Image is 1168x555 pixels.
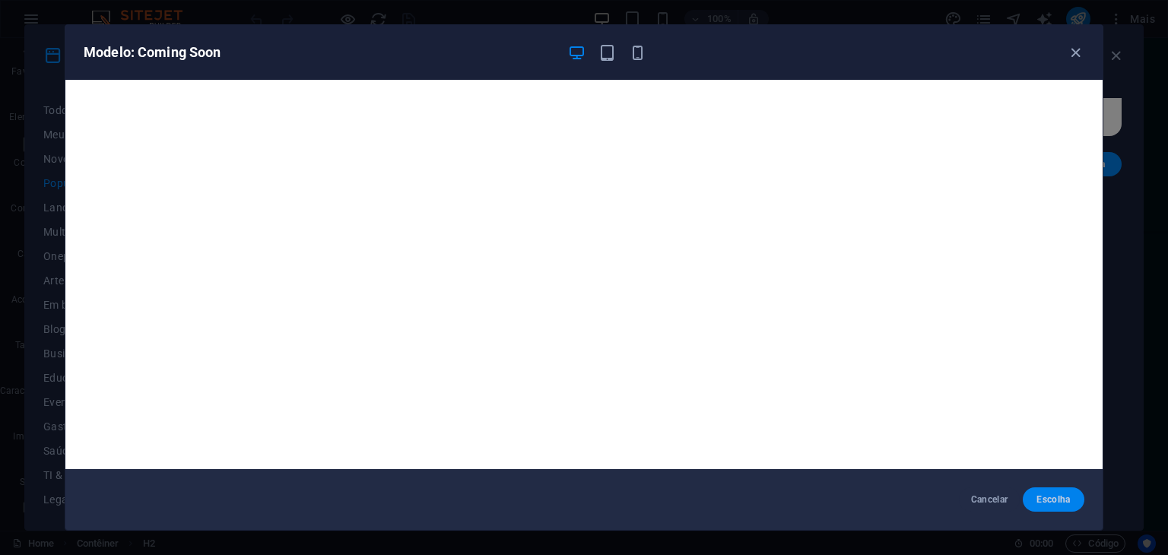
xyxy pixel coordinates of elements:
[1023,487,1084,512] button: Escolha
[541,373,678,395] span: Colar área de transferência
[429,373,535,395] span: Adicionar elementos
[97,307,1011,415] div: Solte o conteúdo aqui
[84,43,555,62] h6: Modelo: Coming Soon
[1035,493,1072,506] span: Escolha
[959,487,1020,512] button: Cancelar
[971,493,1008,506] span: Cancelar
